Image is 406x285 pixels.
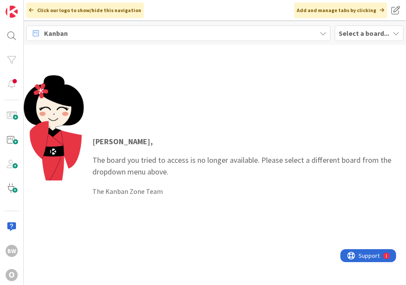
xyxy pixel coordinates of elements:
div: Add and manage tabs by clicking [294,3,387,18]
img: Visit kanbanzone.com [6,6,18,18]
strong: [PERSON_NAME] , [92,136,153,146]
div: The Kanban Zone Team [92,186,397,196]
b: Select a board... [339,29,389,38]
span: Kanban [44,28,68,38]
div: Click our logo to show/hide this navigation [26,3,144,18]
div: O [6,269,18,281]
div: BW [6,245,18,257]
div: 1 [45,3,47,10]
span: Support [18,1,39,12]
p: The board you tried to access is no longer available. Please select a different board from the dr... [92,136,397,177]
